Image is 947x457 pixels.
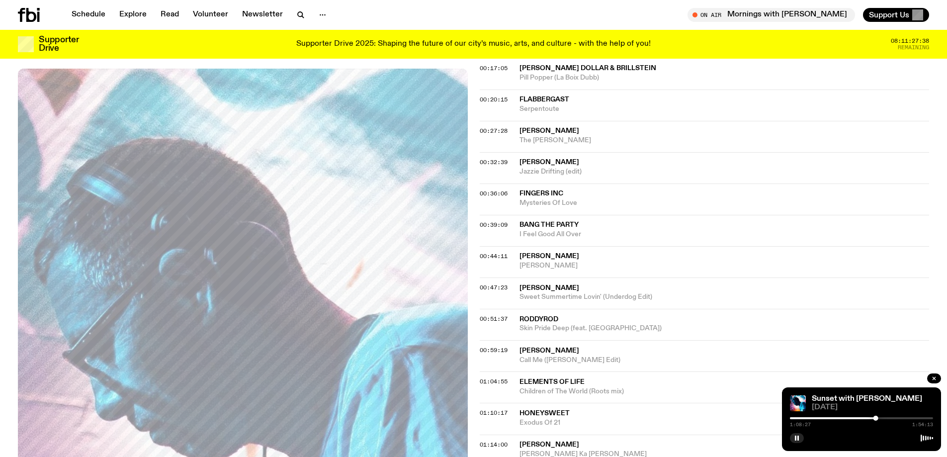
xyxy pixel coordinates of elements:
[480,221,508,229] span: 00:39:09
[519,284,579,291] span: [PERSON_NAME]
[519,167,930,177] span: Jazzie Drifting (edit)
[480,222,508,228] button: 00:39:09
[869,10,909,19] span: Support Us
[519,190,563,197] span: Fingers Inc
[236,8,289,22] a: Newsletter
[480,315,508,323] span: 00:51:37
[519,378,585,385] span: Elements of Life
[480,283,508,291] span: 00:47:23
[891,38,929,44] span: 08:11:27:38
[519,159,579,166] span: [PERSON_NAME]
[480,66,508,71] button: 00:17:05
[480,158,508,166] span: 00:32:39
[812,395,922,403] a: Sunset with [PERSON_NAME]
[519,410,570,417] span: Honeysweet
[480,254,508,259] button: 00:44:11
[519,127,579,134] span: [PERSON_NAME]
[66,8,111,22] a: Schedule
[519,292,930,302] span: Sweet Summertime Lovin' (Underdog Edit)
[519,347,579,354] span: [PERSON_NAME]
[519,198,930,208] span: Mysteries Of Love
[480,95,508,103] span: 00:20:15
[480,441,508,449] span: 01:14:00
[39,36,79,53] h3: Supporter Drive
[480,442,508,448] button: 01:14:00
[480,160,508,165] button: 00:32:39
[155,8,185,22] a: Read
[519,96,569,103] span: Flabbergast
[519,136,930,145] span: The [PERSON_NAME]
[480,189,508,197] span: 00:36:06
[790,395,806,411] img: Simon Caldwell stands side on, looking downwards. He has headphones on. Behind him is a brightly ...
[790,422,811,427] span: 1:08:27
[519,221,579,228] span: Bang The Party
[480,252,508,260] span: 00:44:11
[480,191,508,196] button: 00:36:06
[480,346,508,354] span: 00:59:19
[519,65,656,72] span: [PERSON_NAME] Dollar & Brillstein
[296,40,651,49] p: Supporter Drive 2025: Shaping the future of our city’s music, arts, and culture - with the help o...
[480,64,508,72] span: 00:17:05
[480,316,508,322] button: 00:51:37
[519,418,930,428] span: Exodus Of 21
[519,73,930,83] span: Pill Popper (La Boix Dubb)
[480,410,508,416] button: 01:10:17
[480,377,508,385] span: 01:04:55
[519,387,930,396] span: Children of The World (Roots mix)
[480,409,508,417] span: 01:10:17
[898,45,929,50] span: Remaining
[480,285,508,290] button: 00:47:23
[519,104,930,114] span: Serpentoute
[480,348,508,353] button: 00:59:19
[812,404,933,411] span: [DATE]
[480,379,508,384] button: 01:04:55
[688,8,855,22] button: On AirMornings with [PERSON_NAME]
[519,261,930,271] span: [PERSON_NAME]
[187,8,234,22] a: Volunteer
[480,97,508,102] button: 00:20:15
[519,253,579,260] span: [PERSON_NAME]
[480,127,508,135] span: 00:27:28
[519,441,579,448] span: [PERSON_NAME]
[912,422,933,427] span: 1:54:13
[519,324,930,333] span: Skin Pride Deep (feat. [GEOGRAPHIC_DATA])
[519,316,558,323] span: Roddyrod
[113,8,153,22] a: Explore
[519,230,930,239] span: I Feel Good All Over
[519,356,930,365] span: Call Me ([PERSON_NAME] Edit)
[480,128,508,134] button: 00:27:28
[863,8,929,22] button: Support Us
